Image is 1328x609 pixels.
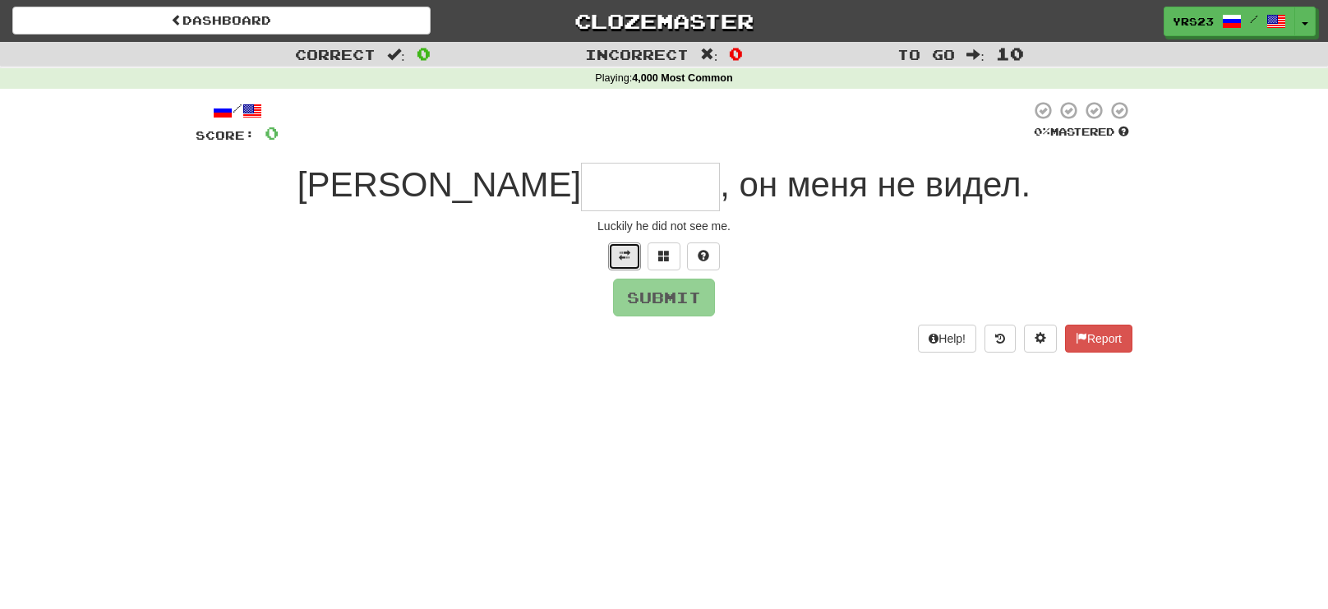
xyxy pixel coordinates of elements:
button: Switch sentence to multiple choice alt+p [648,242,680,270]
a: yrs23 / [1164,7,1295,36]
span: Incorrect [585,46,689,62]
button: Round history (alt+y) [984,325,1016,353]
span: To go [897,46,955,62]
span: 0 [265,122,279,143]
button: Report [1065,325,1132,353]
span: 10 [996,44,1024,63]
span: 0 [729,44,743,63]
span: [PERSON_NAME] [297,165,581,204]
span: 0 % [1034,125,1050,138]
span: Score: [196,128,255,142]
button: Submit [613,279,715,316]
span: / [1250,13,1258,25]
button: Single letter hint - you only get 1 per sentence and score half the points! alt+h [687,242,720,270]
button: Help! [918,325,976,353]
span: : [700,48,718,62]
span: Correct [295,46,376,62]
div: Mastered [1031,125,1132,140]
div: Luckily he did not see me. [196,218,1132,234]
span: 0 [417,44,431,63]
button: Toggle translation (alt+t) [608,242,641,270]
span: , он меня не видел. [720,165,1031,204]
span: yrs23 [1173,14,1214,29]
span: : [387,48,405,62]
div: / [196,100,279,121]
a: Dashboard [12,7,431,35]
a: Clozemaster [455,7,874,35]
strong: 4,000 Most Common [632,72,732,84]
span: : [966,48,984,62]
